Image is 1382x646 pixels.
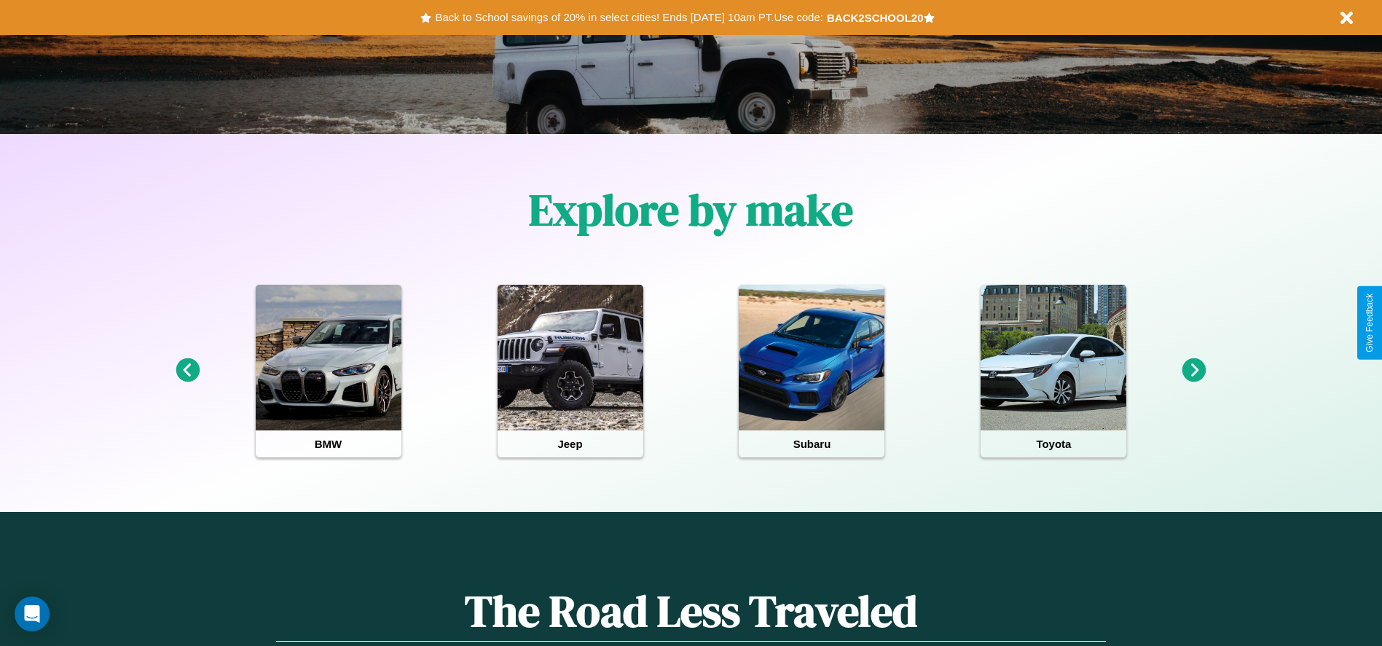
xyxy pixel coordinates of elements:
[431,7,826,28] button: Back to School savings of 20% in select cities! Ends [DATE] 10am PT.Use code:
[827,12,924,24] b: BACK2SCHOOL20
[1365,294,1375,352] div: Give Feedback
[529,180,853,240] h1: Explore by make
[498,430,643,457] h4: Jeep
[15,596,50,631] div: Open Intercom Messenger
[981,430,1126,457] h4: Toyota
[739,430,884,457] h4: Subaru
[256,430,401,457] h4: BMW
[276,581,1105,642] h1: The Road Less Traveled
